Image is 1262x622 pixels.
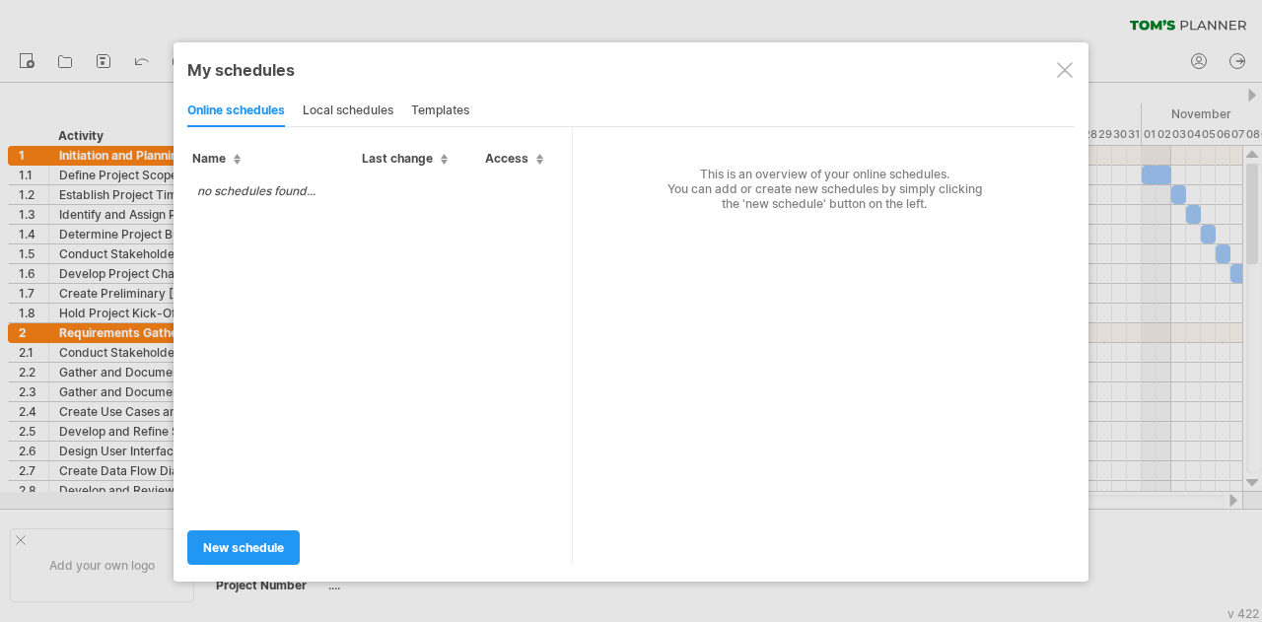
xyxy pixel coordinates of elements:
[187,60,1075,80] div: My schedules
[187,96,285,127] div: online schedules
[192,151,241,166] span: Name
[203,540,284,555] span: new schedule
[411,96,469,127] div: templates
[485,151,543,166] span: Access
[573,127,1062,211] div: This is an overview of your online schedules. You can add or create new schedules by simply click...
[187,173,325,208] td: no schedules found...
[187,530,300,565] a: new schedule
[362,151,448,166] span: Last change
[303,96,393,127] div: local schedules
